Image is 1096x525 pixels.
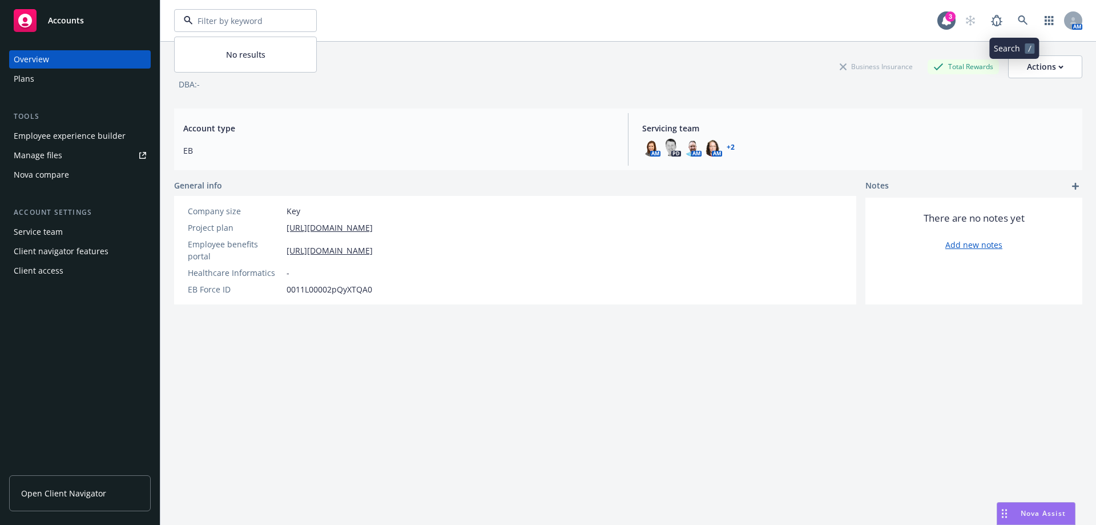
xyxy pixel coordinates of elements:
a: Add new notes [945,239,1002,251]
div: Client navigator features [14,242,108,261]
a: Search [1012,9,1034,32]
a: Plans [9,70,151,88]
span: General info [174,179,222,191]
div: Tools [9,111,151,122]
div: Total Rewards [928,59,999,74]
div: Account settings [9,207,151,218]
a: Manage files [9,146,151,165]
a: Overview [9,50,151,69]
a: Client access [9,262,151,280]
span: Open Client Navigator [21,487,106,499]
span: Servicing team [642,122,1073,134]
div: Overview [14,50,49,69]
div: Manage files [14,146,62,165]
div: Drag to move [997,503,1012,524]
div: Employee benefits portal [188,238,282,262]
img: photo [704,138,722,157]
span: EB [183,145,614,157]
button: Nova Assist [997,502,1075,525]
a: Start snowing [959,9,982,32]
span: 0011L00002pQyXTQA0 [287,283,372,295]
a: Client navigator features [9,242,151,261]
div: Project plan [188,222,282,234]
div: Company size [188,205,282,217]
div: Client access [14,262,63,280]
a: Report a Bug [985,9,1008,32]
a: Accounts [9,5,151,37]
span: Notes [865,179,889,193]
div: Nova compare [14,166,69,184]
div: Employee experience builder [14,127,126,145]
img: photo [663,138,681,157]
a: Service team [9,223,151,241]
span: - [287,267,289,279]
span: There are no notes yet [924,211,1025,225]
span: Nova Assist [1021,508,1066,518]
div: Plans [14,70,34,88]
a: Employee experience builder [9,127,151,145]
span: No results [175,37,316,72]
a: [URL][DOMAIN_NAME] [287,245,373,257]
span: Accounts [48,16,84,25]
div: Business Insurance [834,59,918,74]
input: Filter by keyword [193,15,293,27]
div: EB Force ID [188,283,282,295]
div: 3 [945,11,956,22]
a: [URL][DOMAIN_NAME] [287,222,373,234]
div: Service team [14,223,63,241]
img: photo [642,138,660,157]
div: Actions [1027,56,1063,78]
div: Healthcare Informatics [188,267,282,279]
a: +2 [727,144,735,151]
a: add [1069,179,1082,193]
a: Nova compare [9,166,151,184]
img: photo [683,138,702,157]
button: Actions [1008,55,1082,78]
a: Switch app [1038,9,1061,32]
div: DBA: - [179,78,200,90]
span: Account type [183,122,614,134]
span: Key [287,205,300,217]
